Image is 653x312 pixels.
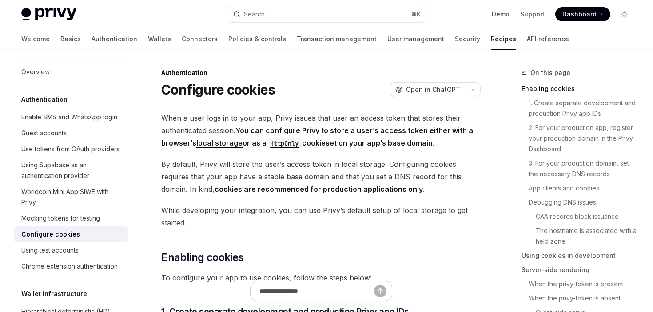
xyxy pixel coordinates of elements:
[215,185,423,194] strong: cookies are recommended for production applications only
[21,144,119,154] div: Use tokens from OAuth providers
[390,82,466,97] button: Open in ChatGPT
[374,285,386,297] button: Send message
[21,213,100,224] div: Mocking tokens for testing
[21,186,123,208] div: Worldcoin Mini App SIWE with Privy
[182,28,218,50] a: Connectors
[161,250,243,265] span: Enabling cookies
[267,138,302,148] code: HttpOnly
[411,11,421,18] span: ⌘ K
[522,263,639,277] a: Server-side rendering
[529,96,639,121] a: 1. Create separate development and production Privy app IDs
[21,245,79,256] div: Using test accounts
[536,224,639,249] a: The hostname is associated with a held zone
[161,158,481,195] span: By default, Privy will store the user’s access token in local storage. Configuring cookies requir...
[161,126,473,148] strong: You can configure Privy to store a user’s access token either with a browser’s or as a set on you...
[522,249,639,263] a: Using cookies in development
[148,28,171,50] a: Wallets
[21,28,50,50] a: Welcome
[161,112,481,149] span: When a user logs in to your app, Privy issues that user an access token that stores their authent...
[14,141,128,157] a: Use tokens from OAuth providers
[161,82,275,98] h1: Configure cookies
[529,156,639,181] a: 3. For your production domain, set the necessary DNS records
[555,7,610,21] a: Dashboard
[529,121,639,156] a: 2. For your production app, register your production domain in the Privy Dashboard
[14,242,128,258] a: Using test accounts
[14,64,128,80] a: Overview
[267,138,326,147] a: HttpOnlycookie
[161,204,481,229] span: While developing your integration, you can use Privy’s default setup of local storage to get star...
[492,10,510,19] a: Demo
[14,258,128,274] a: Chrome extension authentication
[228,28,286,50] a: Policies & controls
[161,68,481,77] div: Authentication
[455,28,480,50] a: Security
[21,112,117,122] div: Enable SMS and WhatsApp login
[227,6,426,22] button: Search...⌘K
[529,277,639,291] a: When the privy-token is present
[21,94,68,105] h5: Authentication
[21,128,67,138] div: Guest accounts
[617,7,632,21] button: Toggle dark mode
[92,28,137,50] a: Authentication
[60,28,81,50] a: Basics
[21,261,118,272] div: Chrome extension authentication
[491,28,516,50] a: Recipes
[14,109,128,125] a: Enable SMS and WhatsApp login
[21,288,87,299] h5: Wallet infrastructure
[14,125,128,141] a: Guest accounts
[529,181,639,195] a: App clients and cookies
[21,229,80,240] div: Configure cookies
[406,85,460,94] span: Open in ChatGPT
[14,210,128,226] a: Mocking tokens for testing
[14,157,128,184] a: Using Supabase as an authentication provider
[297,28,377,50] a: Transaction management
[562,10,597,19] span: Dashboard
[21,67,50,77] div: Overview
[387,28,444,50] a: User management
[21,8,76,20] img: light logo
[536,209,639,224] a: CAA records block issuance
[527,28,569,50] a: API reference
[529,195,639,209] a: Debugging DNS issues
[522,82,639,96] a: Enabling cookies
[161,272,481,284] span: To configure your app to use cookies, follow the steps below:
[14,184,128,210] a: Worldcoin Mini App SIWE with Privy
[529,291,639,305] a: When the privy-token is absent
[244,9,269,20] div: Search...
[21,160,123,181] div: Using Supabase as an authentication provider
[520,10,545,19] a: Support
[196,138,243,148] a: local storage
[530,67,570,78] span: On this page
[14,226,128,242] a: Configure cookies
